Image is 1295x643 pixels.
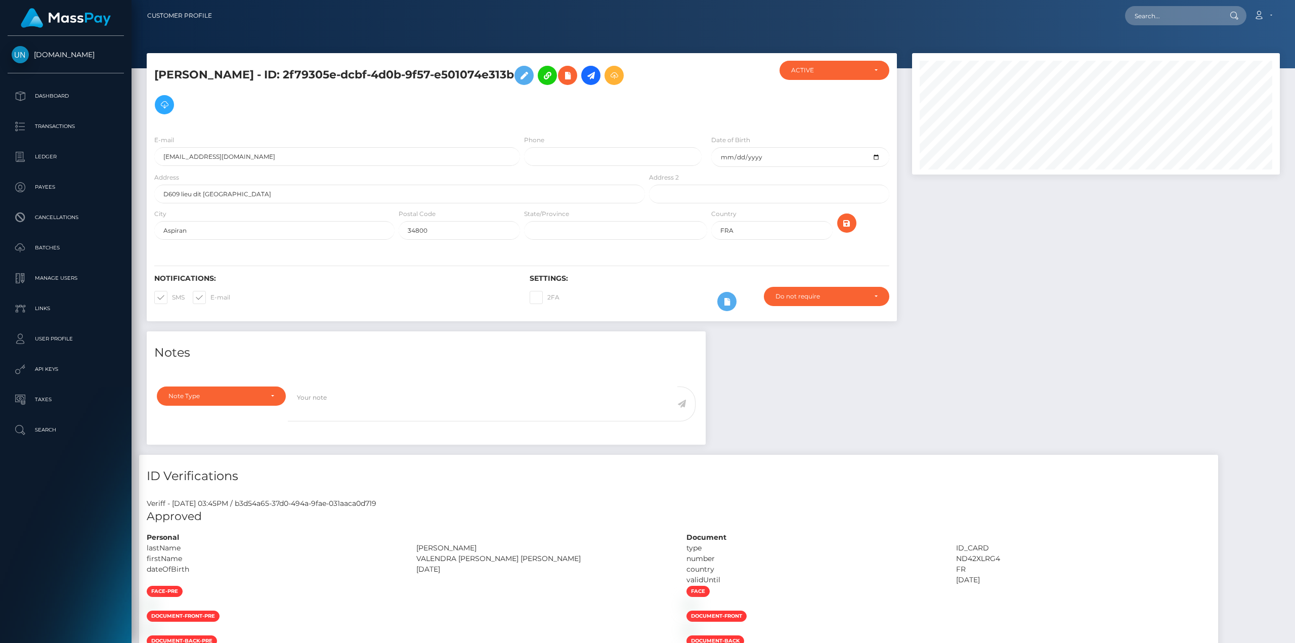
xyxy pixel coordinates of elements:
[154,344,698,362] h4: Notes
[139,553,409,564] div: firstName
[8,175,124,200] a: Payees
[686,533,726,542] strong: Document
[154,209,166,219] label: City
[791,66,866,74] div: ACTIVE
[193,291,230,304] label: E-mail
[12,362,120,377] p: API Keys
[524,136,544,145] label: Phone
[147,5,212,26] a: Customer Profile
[12,119,120,134] p: Transactions
[8,144,124,169] a: Ledger
[8,83,124,109] a: Dashboard
[686,611,747,622] span: document-front
[399,209,436,219] label: Postal Code
[8,114,124,139] a: Transactions
[8,326,124,352] a: User Profile
[948,564,1218,575] div: FR
[12,89,120,104] p: Dashboard
[147,626,155,634] img: e2e43fad-2711-4a0c-bae3-d5c96c010f84
[168,392,263,400] div: Note Type
[154,291,185,304] label: SMS
[154,61,639,119] h5: [PERSON_NAME] - ID: 2f79305e-dcbf-4d0b-9f57-e501074e313b
[948,575,1218,585] div: [DATE]
[764,287,889,306] button: Do not require
[139,564,409,575] div: dateOfBirth
[948,543,1218,553] div: ID_CARD
[686,626,695,634] img: 0bc6be1d-b8de-4740-807d-f963d6dccc7e
[679,575,948,585] div: validUntil
[8,357,124,382] a: API Keys
[12,301,120,316] p: Links
[12,392,120,407] p: Taxes
[147,611,220,622] span: document-front-pre
[157,387,286,406] button: Note Type
[147,467,1211,485] h4: ID Verifications
[8,417,124,443] a: Search
[1125,6,1220,25] input: Search...
[530,291,559,304] label: 2FA
[530,274,890,283] h6: Settings:
[8,235,124,261] a: Batches
[711,136,750,145] label: Date of Birth
[139,498,1218,509] div: Veriff - [DATE] 03:45PM / b3d54a65-37d0-494a-9fae-031aaca0d719
[147,586,183,597] span: face-pre
[12,46,29,63] img: Unlockt.me
[154,173,179,182] label: Address
[8,296,124,321] a: Links
[8,205,124,230] a: Cancellations
[21,8,111,28] img: MassPay Logo
[154,274,514,283] h6: Notifications:
[775,292,866,301] div: Do not require
[12,240,120,255] p: Batches
[12,271,120,286] p: Manage Users
[147,601,155,609] img: 971d8b61-9b88-440d-a43f-b8659e923387
[686,586,710,597] span: face
[679,564,948,575] div: country
[409,564,678,575] div: [DATE]
[524,209,569,219] label: State/Province
[711,209,737,219] label: Country
[948,553,1218,564] div: ND42XLRG4
[780,61,889,80] button: ACTIVE
[12,180,120,195] p: Payees
[409,553,678,564] div: VALENDRA [PERSON_NAME] [PERSON_NAME]
[12,210,120,225] p: Cancellations
[8,387,124,412] a: Taxes
[8,266,124,291] a: Manage Users
[409,543,678,553] div: [PERSON_NAME]
[581,66,600,85] a: Initiate Payout
[12,149,120,164] p: Ledger
[679,553,948,564] div: number
[12,331,120,347] p: User Profile
[686,601,695,609] img: f8d559a8-0f71-4cea-974e-efaf92270b54
[147,533,179,542] strong: Personal
[649,173,679,182] label: Address 2
[147,509,1211,525] h5: Approved
[139,543,409,553] div: lastName
[154,136,174,145] label: E-mail
[8,50,124,59] span: [DOMAIN_NAME]
[679,543,948,553] div: type
[12,422,120,438] p: Search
